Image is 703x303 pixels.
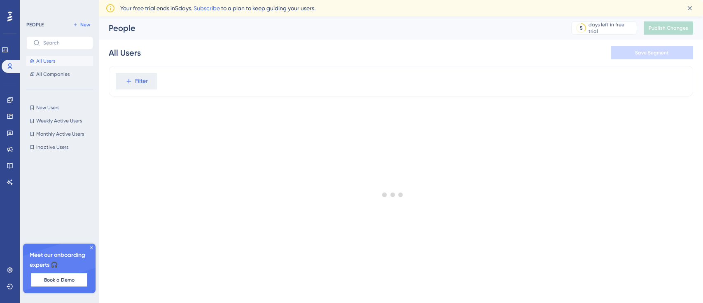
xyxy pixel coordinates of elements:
button: Monthly Active Users [26,129,93,139]
div: PEOPLE [26,21,44,28]
button: Inactive Users [26,142,93,152]
span: Weekly Active Users [36,117,82,124]
div: 5 [580,25,583,31]
button: All Companies [26,69,93,79]
span: Publish Changes [649,25,688,31]
span: New [80,21,90,28]
button: New Users [26,103,93,113]
span: Meet our onboarding experts 🎧 [30,250,89,270]
button: All Users [26,56,93,66]
span: New Users [36,104,59,111]
button: New [70,20,93,30]
div: All Users [109,47,141,59]
span: Book a Demo [44,277,75,283]
button: Weekly Active Users [26,116,93,126]
span: All Users [36,58,55,64]
a: Subscribe [194,5,220,12]
input: Search [43,40,86,46]
span: Save Segment [635,49,669,56]
div: days left in free trial [589,21,634,35]
span: Your free trial ends in 5 days. to a plan to keep guiding your users. [120,3,315,13]
button: Publish Changes [644,21,693,35]
span: All Companies [36,71,70,78]
button: Save Segment [611,46,693,59]
span: Inactive Users [36,144,68,150]
button: Book a Demo [31,273,87,287]
span: Monthly Active Users [36,131,84,137]
div: People [109,22,551,34]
